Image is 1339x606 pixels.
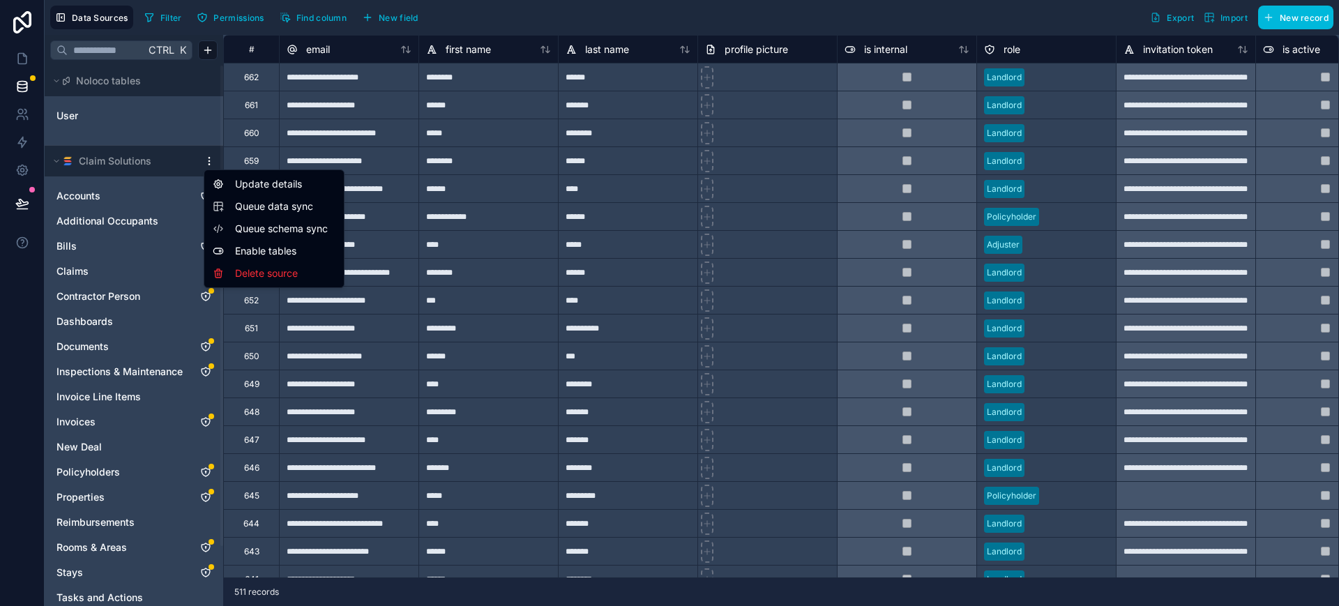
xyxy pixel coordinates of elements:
[207,240,341,262] div: Enable tables
[213,222,335,236] button: Queue schema sync
[235,222,335,236] span: Queue schema sync
[213,199,335,213] button: Queue data sync
[207,262,341,285] div: Delete source
[207,173,341,195] div: Update details
[235,199,335,213] span: Queue data sync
